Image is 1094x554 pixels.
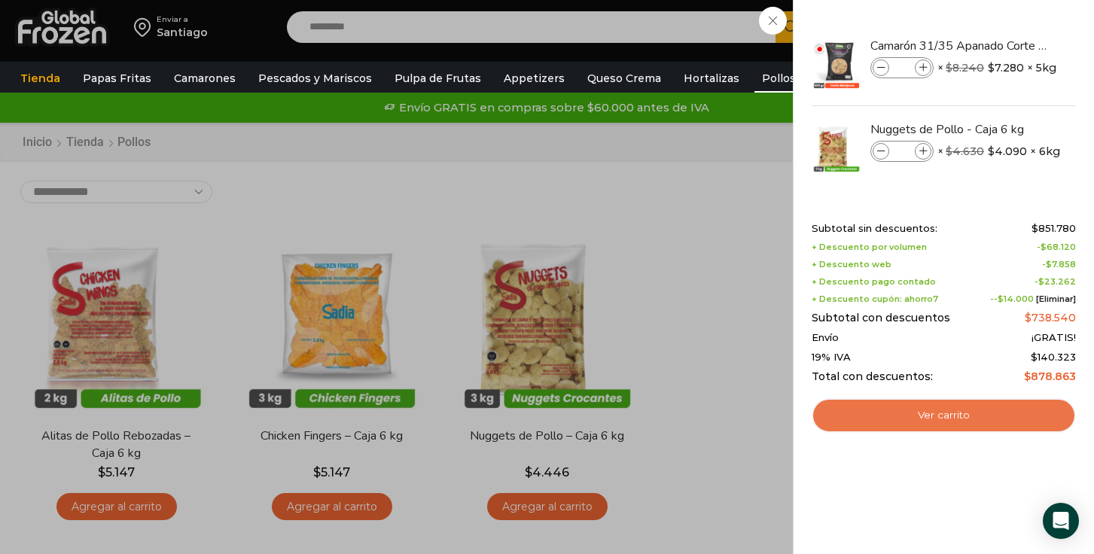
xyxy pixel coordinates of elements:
span: Total con descuentos: [812,370,933,383]
a: Ver carrito [812,398,1076,433]
a: Pescados y Mariscos [251,64,379,93]
span: $ [1031,351,1038,363]
span: 14.000 [998,294,1034,304]
a: [Eliminar] [1036,294,1076,304]
span: ¡GRATIS! [1032,332,1076,344]
a: Camarones [166,64,243,93]
bdi: 4.630 [946,145,984,158]
span: Envío [812,332,839,344]
span: $ [988,144,995,159]
span: $ [1025,311,1032,324]
span: $ [1041,242,1047,252]
span: $ [946,145,952,158]
input: Product quantity [891,143,913,160]
span: $ [998,294,1004,304]
div: Open Intercom Messenger [1043,503,1079,539]
a: Tienda [13,64,68,93]
bdi: 738.540 [1025,311,1076,324]
span: $ [946,61,952,75]
span: 140.323 [1031,351,1076,363]
a: Nuggets de Pollo - Caja 6 kg [870,121,1050,138]
a: Camarón 31/35 Apanado Corte Mariposa - Bronze - Caja 5 kg [870,38,1050,54]
span: + Descuento cupón: ahorro7 [812,294,938,304]
bdi: 68.120 [1041,242,1076,252]
a: Appetizers [496,64,572,93]
span: - [1037,242,1076,252]
span: + Descuento por volumen [812,242,927,252]
span: × × 6kg [937,141,1060,162]
bdi: 7.280 [988,60,1024,75]
bdi: 851.780 [1032,222,1076,234]
a: Papas Fritas [75,64,159,93]
input: Product quantity [891,59,913,76]
bdi: 4.090 [988,144,1027,159]
span: $ [988,60,995,75]
span: -- [990,294,1076,304]
a: Pollos [754,64,803,93]
a: Pulpa de Frutas [387,64,489,93]
span: + Descuento pago contado [812,277,936,287]
span: 19% IVA [812,352,851,364]
span: $ [1032,222,1038,234]
bdi: 7.858 [1046,259,1076,269]
span: $ [1024,370,1031,383]
bdi: 23.262 [1038,276,1076,287]
span: Subtotal con descuentos [812,312,950,324]
bdi: 8.240 [946,61,984,75]
span: $ [1046,259,1052,269]
span: - [1035,277,1076,287]
span: × × 5kg [937,57,1056,78]
span: - [1042,260,1076,269]
a: Queso Crema [580,64,669,93]
bdi: 878.863 [1024,370,1076,383]
span: + Descuento web [812,260,891,269]
span: Subtotal sin descuentos: [812,223,937,235]
span: $ [1038,276,1044,287]
a: Hortalizas [676,64,747,93]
